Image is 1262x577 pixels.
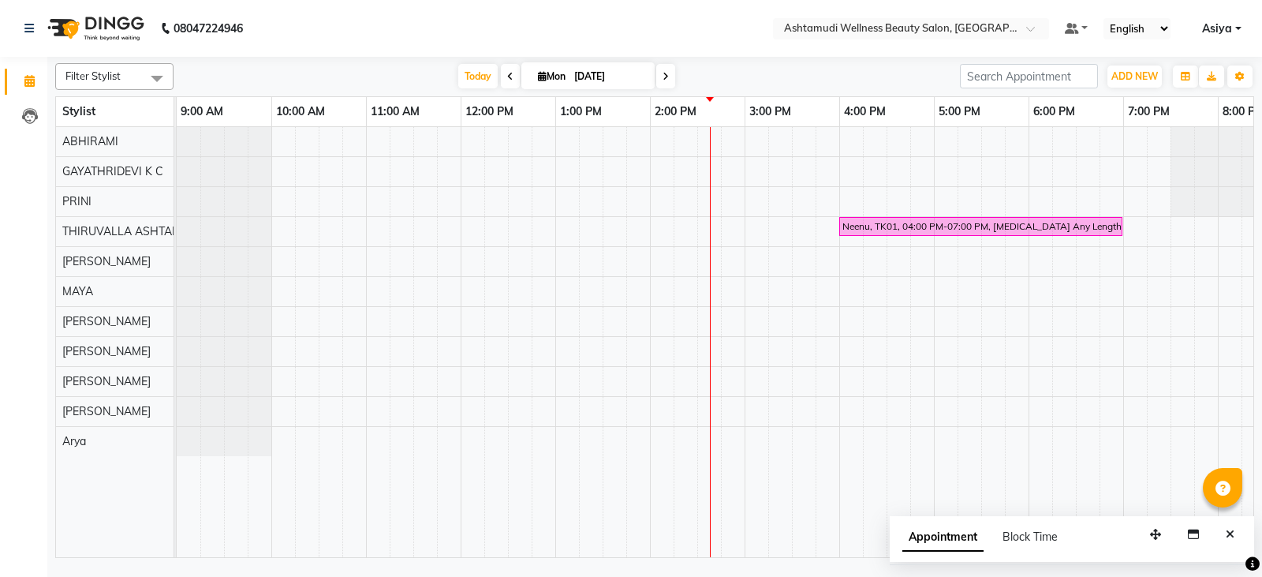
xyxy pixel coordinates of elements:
span: Stylist [62,104,95,118]
span: Arya [62,434,86,448]
span: Today [458,64,498,88]
input: Search Appointment [960,64,1098,88]
span: Asiya [1202,21,1232,37]
span: MAYA [62,284,93,298]
a: 6:00 PM [1029,100,1079,123]
button: ADD NEW [1107,66,1162,88]
div: Neenu, TK01, 04:00 PM-07:00 PM, [MEDICAL_DATA] Any Length Offer [841,219,1121,234]
iframe: chat widget [1196,514,1246,561]
a: 3:00 PM [745,100,795,123]
a: 2:00 PM [651,100,700,123]
span: [PERSON_NAME] [62,254,151,268]
a: 9:00 AM [177,100,227,123]
span: [PERSON_NAME] [62,314,151,328]
a: 4:00 PM [840,100,890,123]
a: 5:00 PM [935,100,984,123]
input: 2025-09-01 [569,65,648,88]
span: [PERSON_NAME] [62,344,151,358]
a: 11:00 AM [367,100,424,123]
span: THIRUVALLA ASHTAMUDI [62,224,200,238]
span: Mon [534,70,569,82]
span: PRINI [62,194,91,208]
a: 1:00 PM [556,100,606,123]
a: 10:00 AM [272,100,329,123]
span: ABHIRAMI [62,134,118,148]
img: logo [40,6,148,51]
span: [PERSON_NAME] [62,404,151,418]
span: GAYATHRIDEVI K C [62,164,163,178]
span: Appointment [902,523,984,552]
a: 12:00 PM [461,100,517,123]
a: 7:00 PM [1124,100,1174,123]
span: Block Time [1003,530,1058,544]
span: [PERSON_NAME] [62,374,151,388]
span: ADD NEW [1111,70,1158,82]
span: Filter Stylist [65,69,121,82]
b: 08047224946 [174,6,243,51]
